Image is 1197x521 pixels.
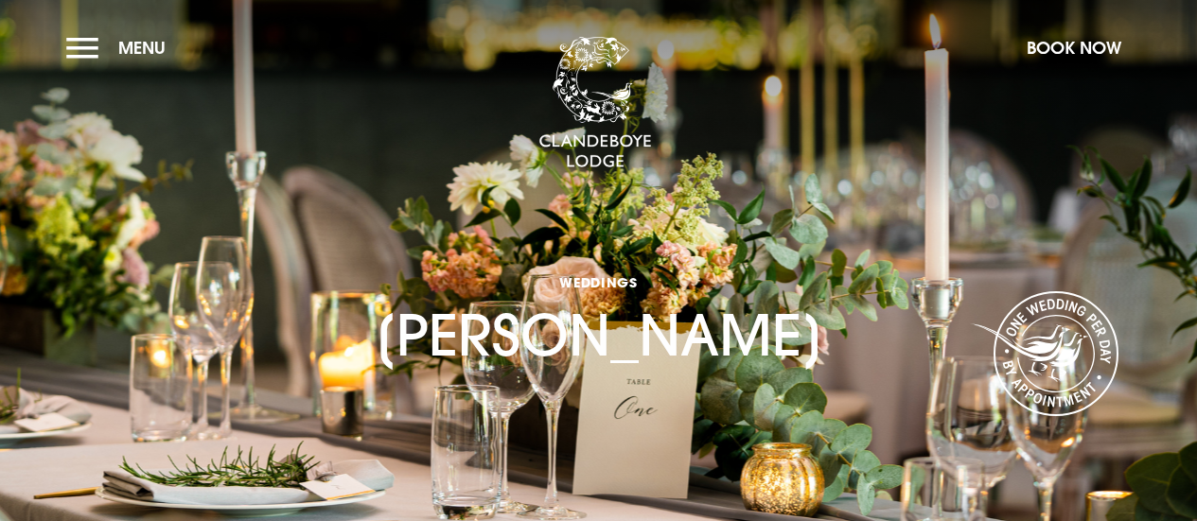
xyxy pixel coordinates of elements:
button: Book Now [1017,27,1131,68]
span: Menu [118,37,166,59]
button: Menu [66,27,175,68]
img: Clandeboye Lodge [538,37,652,169]
h1: [PERSON_NAME] [374,208,824,369]
span: Weddings [374,273,824,291]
